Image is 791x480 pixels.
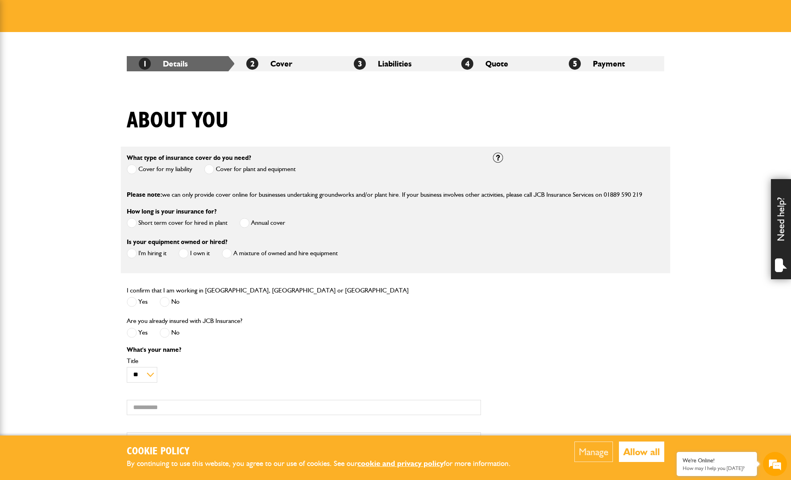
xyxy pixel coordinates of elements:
label: Cover for my liability [127,164,192,174]
li: Details [127,56,234,71]
li: Cover [234,56,342,71]
li: Liabilities [342,56,449,71]
label: Yes [127,328,148,338]
label: Cover for plant and equipment [204,164,296,174]
label: I own it [178,248,210,258]
label: Yes [127,297,148,307]
label: No [160,297,180,307]
li: Payment [557,56,664,71]
div: We're Online! [683,457,751,464]
label: Is your equipment owned or hired? [127,239,227,245]
button: Allow all [619,442,664,462]
label: What type of insurance cover do you need? [127,155,251,161]
span: 1 [139,58,151,70]
button: Manage [574,442,613,462]
label: No [160,328,180,338]
label: I confirm that I am working in [GEOGRAPHIC_DATA], [GEOGRAPHIC_DATA] or [GEOGRAPHIC_DATA] [127,287,409,294]
span: 3 [354,58,366,70]
span: Please note: [127,191,162,198]
p: What's your name? [127,347,481,353]
span: 4 [461,58,473,70]
a: cookie and privacy policy [357,459,444,468]
label: Title [127,358,481,364]
div: Need help? [771,179,791,279]
label: Short term cover for hired in plant [127,218,227,228]
label: A mixture of owned and hire equipment [222,248,338,258]
p: we can only provide cover online for businesses undertaking groundworks and/or plant hire. If you... [127,190,664,200]
p: How may I help you today? [683,465,751,471]
li: Quote [449,56,557,71]
h2: Cookie Policy [127,446,524,458]
p: By continuing to use this website, you agree to our use of cookies. See our for more information. [127,458,524,470]
label: How long is your insurance for? [127,208,217,215]
label: Are you already insured with JCB Insurance? [127,318,242,324]
h1: About you [127,107,229,134]
span: 2 [246,58,258,70]
label: I'm hiring it [127,248,166,258]
label: Annual cover [239,218,285,228]
span: 5 [569,58,581,70]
